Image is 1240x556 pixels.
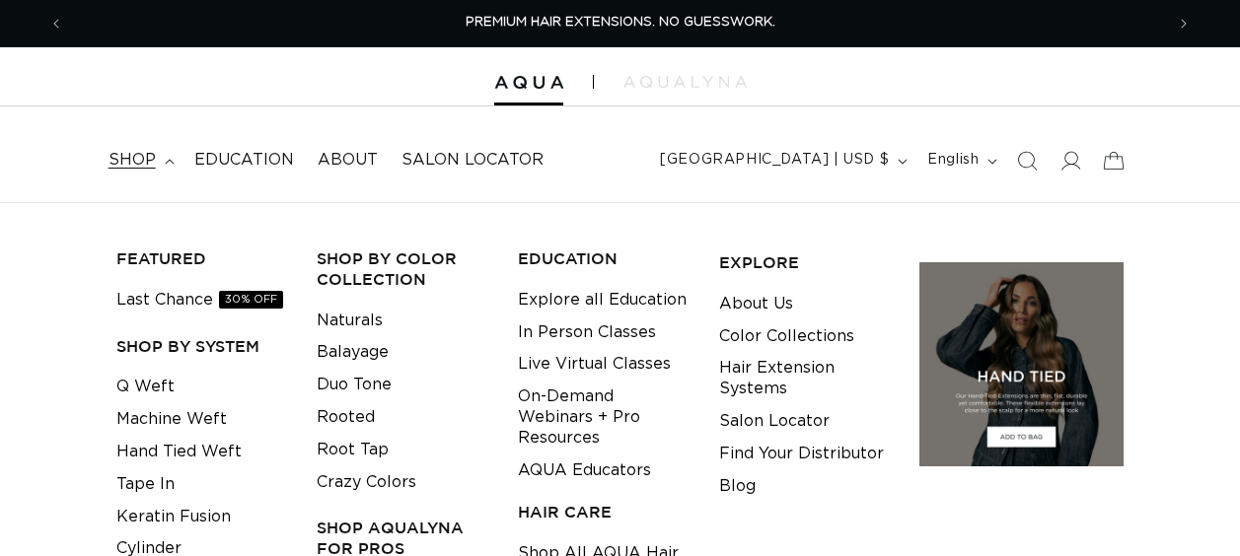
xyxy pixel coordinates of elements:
span: [GEOGRAPHIC_DATA] | USD $ [660,150,889,171]
a: About Us [719,288,793,320]
h3: HAIR CARE [518,502,689,522]
a: Education [182,138,306,182]
a: Hair Extension Systems [719,352,890,405]
a: Machine Weft [116,403,227,436]
span: English [927,150,979,171]
span: Salon Locator [401,150,544,171]
a: Find Your Distributor [719,438,884,470]
a: Explore all Education [518,284,687,316]
a: Last Chance30% OFF [116,284,283,316]
span: PREMIUM HAIR EXTENSIONS. NO GUESSWORK. [466,16,775,29]
h3: EXPLORE [719,252,890,273]
a: Crazy Colors [317,466,416,499]
span: shop [109,150,156,171]
a: In Person Classes [518,316,656,349]
img: aqualyna.com [623,76,747,88]
a: Naturals [317,305,383,337]
a: Root Tap [317,434,389,466]
a: About [306,138,390,182]
h3: EDUCATION [518,248,689,269]
a: Live Virtual Classes [518,348,671,381]
a: AQUA Educators [518,454,651,487]
a: On-Demand Webinars + Pro Resources [518,381,689,453]
a: Salon Locator [390,138,555,182]
a: Hand Tied Weft [116,436,242,468]
button: [GEOGRAPHIC_DATA] | USD $ [648,142,915,179]
a: Blog [719,470,756,503]
span: Education [194,150,294,171]
h3: Shop by Color Collection [317,248,487,290]
a: Salon Locator [719,405,830,438]
img: Aqua Hair Extensions [494,76,563,90]
a: Rooted [317,401,375,434]
span: About [318,150,378,171]
a: Balayage [317,336,389,369]
button: Previous announcement [35,5,78,42]
summary: shop [97,138,182,182]
span: 30% OFF [219,291,283,309]
a: Color Collections [719,320,854,353]
button: Next announcement [1162,5,1205,42]
summary: Search [1005,139,1049,182]
a: Duo Tone [317,369,392,401]
h3: FEATURED [116,248,287,269]
a: Keratin Fusion [116,501,231,533]
a: Q Weft [116,371,175,403]
a: Tape In [116,468,175,501]
button: English [915,142,1005,179]
h3: SHOP BY SYSTEM [116,336,287,357]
